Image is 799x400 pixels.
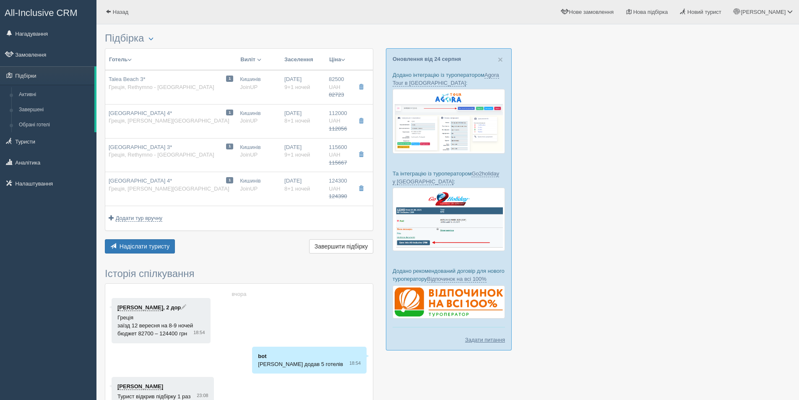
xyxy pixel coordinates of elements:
[197,392,208,399] span: 23:08
[109,84,214,90] span: Греція, Rethymno - [GEOGRAPHIC_DATA]
[240,55,261,64] button: Виліт
[240,152,258,158] span: JoinUP
[112,290,367,298] div: вчора
[309,239,373,254] button: Завершити підбірку
[120,243,170,250] span: Надіслати туристу
[329,152,340,158] span: uah
[329,118,340,124] span: uah
[105,268,195,279] span: Історія спілкування
[633,9,668,15] span: Нова підбірка
[117,304,163,311] a: [PERSON_NAME]
[687,9,721,15] span: Новий турист
[329,186,340,192] span: uah
[393,72,499,86] a: Agora Tour в [GEOGRAPHIC_DATA]
[116,215,163,222] span: Додати тур вручну
[329,110,347,116] span: 112000
[226,76,233,82] span: 1
[393,170,499,185] a: Go2holiday у [GEOGRAPHIC_DATA]
[226,110,233,116] span: 1
[109,186,229,192] span: Греція, [PERSON_NAME][GEOGRAPHIC_DATA]
[329,178,347,184] span: 124300
[393,267,505,283] p: Додано рекомендований договір для нового туроператору
[15,118,94,133] a: Обрані готелі
[281,49,325,71] th: Заселення
[741,9,786,15] span: [PERSON_NAME]
[109,144,172,150] span: [GEOGRAPHIC_DATA] 3*
[498,55,503,64] span: ×
[109,76,145,82] span: Talea Beach 3*
[329,55,346,64] button: Ціна
[329,84,340,90] span: uah
[393,188,505,251] img: go2holiday-bookings-crm-for-travel-agency.png
[117,393,190,400] span: Турист відкрив підбірку 1 раз
[0,0,96,24] a: All-Inclusive CRM
[569,9,614,15] span: Нове замовлення
[465,336,505,344] a: Задати питання
[109,178,172,184] span: [GEOGRAPHIC_DATA] 4*
[240,144,278,167] div: Кишинів
[109,110,172,116] span: [GEOGRAPHIC_DATA] 4*
[109,215,162,221] a: Додати тур вручну
[193,329,205,336] span: 18:54
[5,8,78,18] span: All-Inclusive CRM
[117,303,205,311] p: , 2 дор
[284,84,310,90] span: 9+1 ночей
[329,76,344,82] span: 82500
[393,56,461,62] a: Оновлення від 24 серпня
[284,118,310,124] span: 8+1 ночей
[284,177,322,201] div: [DATE]
[117,383,163,390] a: [PERSON_NAME]
[393,285,505,319] img: %D0%B4%D0%BE%D0%B3%D0%BE%D0%B2%D1%96%D1%80-%D0%B2%D1%96%D0%B4%D0%BF%D0%BE%D1%87%D0%B8%D0%BD%D0%BE...
[258,361,343,367] span: [PERSON_NAME] додав 5 готелів
[240,76,278,99] div: Кишинів
[226,144,233,150] span: 1
[109,118,229,124] span: Греція, [PERSON_NAME][GEOGRAPHIC_DATA]
[284,76,322,99] div: [DATE]
[113,9,128,15] span: Назад
[329,159,347,166] span: 115667
[105,239,175,254] button: Надіслати туристу
[393,170,505,186] p: Та інтеграцію із туроператором :
[109,55,132,64] button: Готель
[258,352,361,360] p: bot
[15,102,94,118] a: Завершені
[105,33,373,44] h3: Підбірка
[329,193,347,199] span: 124390
[284,144,322,167] div: [DATE]
[240,186,258,192] span: JoinUP
[284,110,322,133] div: [DATE]
[240,110,278,133] div: Кишинів
[498,55,503,64] button: Close
[393,71,505,87] p: Додано інтеграцію із туроператором :
[329,92,344,98] span: 82723
[329,125,347,132] span: 112056
[329,144,347,150] span: 115600
[117,314,193,337] span: Греція заїзд 12 вересня на 8-9 ночей бюджет 82700 – 124400 грн
[109,152,214,158] span: Греція, Rethymno - [GEOGRAPHIC_DATA]
[284,152,310,158] span: 9+1 ночей
[427,276,487,282] a: Відпочинок на всі 100%
[226,177,233,183] span: 1
[240,56,255,63] span: Виліт
[240,118,258,124] span: JoinUP
[284,186,310,192] span: 8+1 ночей
[15,87,94,102] a: Активні
[240,177,278,201] div: Кишинів
[349,360,361,367] span: 18:54
[315,243,368,250] span: Завершити підбірку
[240,84,258,90] span: JoinUP
[393,89,505,153] img: agora-tour-%D0%B7%D0%B0%D1%8F%D0%B2%D0%BA%D0%B8-%D1%81%D1%80%D0%BC-%D0%B4%D0%BB%D1%8F-%D1%82%D1%8...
